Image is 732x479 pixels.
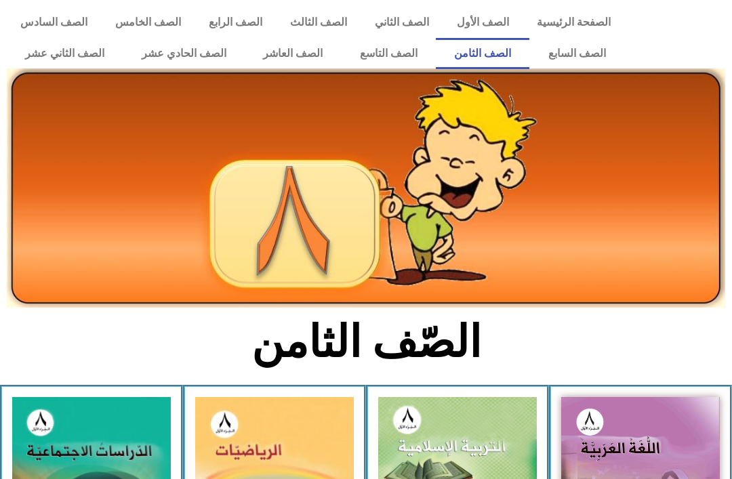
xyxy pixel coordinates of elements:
[443,7,523,38] a: الصف الأول
[277,7,361,38] a: الصف الثالث
[195,7,277,38] a: الصف الرابع
[7,7,102,38] a: الصف السادس
[529,38,624,69] a: الصف السابع
[245,38,342,69] a: الصف العاشر
[341,38,436,69] a: الصف التاسع
[102,7,195,38] a: الصف الخامس
[123,38,245,69] a: الصف الحادي عشر
[7,38,123,69] a: الصف الثاني عشر
[523,7,624,38] a: الصفحة الرئيسية
[142,316,590,369] h2: الصّف الثامن
[436,38,530,69] a: الصف الثامن
[361,7,443,38] a: الصف الثاني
